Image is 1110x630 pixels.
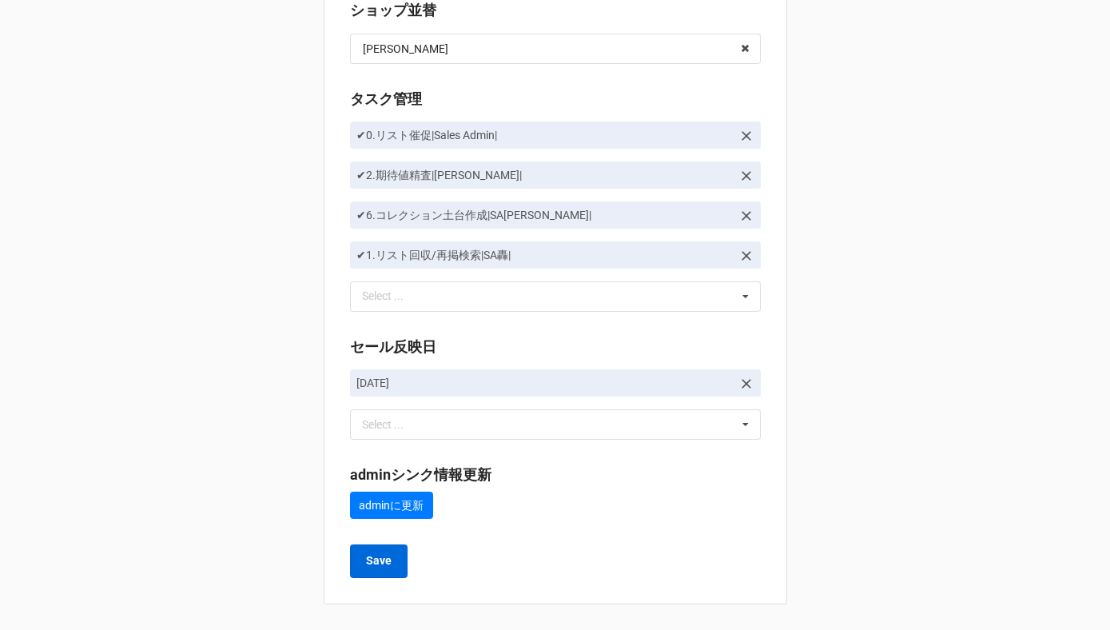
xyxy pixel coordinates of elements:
[356,167,732,183] p: ✔︎2.期待値精査|[PERSON_NAME]|
[358,415,427,433] div: Select ...
[350,544,408,578] button: Save
[350,492,433,519] a: adminに更新
[350,336,436,358] label: セール反映日
[350,88,422,110] label: タスク管理
[356,127,732,143] p: ✔︎0.リスト催促|Sales Admin|
[356,247,732,263] p: ✔︎1.リスト回収/再掲検索|SA轟|
[363,43,448,54] div: [PERSON_NAME]
[366,552,392,569] b: Save
[358,287,427,305] div: Select ...
[356,207,732,223] p: ✔︎6.コレクション土台作成|SA[PERSON_NAME]|
[356,375,732,391] p: [DATE]
[350,466,491,483] b: adminシンク情報更新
